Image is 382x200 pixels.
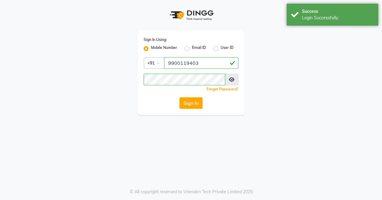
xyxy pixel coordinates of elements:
input: Username [144,74,225,85]
div: Success [302,8,374,15]
div: Login Successfully. [302,15,374,21]
label: Sign In Using: [144,37,167,43]
button: Sign In [179,97,203,109]
input: Username [164,57,238,69]
a: Forgot Password? [207,87,238,91]
img: logo1.svg [167,6,215,24]
label: Mobile Number [151,45,177,52]
label: User ID [221,45,233,52]
label: Email ID [192,45,206,52]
